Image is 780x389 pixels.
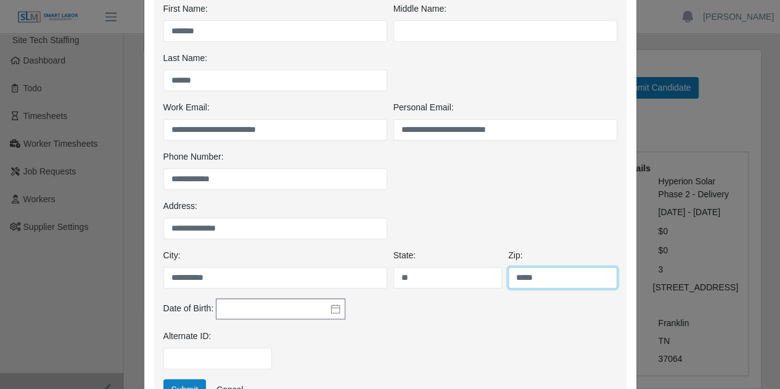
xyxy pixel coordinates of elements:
[508,249,522,262] label: Zip:
[393,249,416,262] label: State:
[163,249,181,262] label: City:
[393,101,454,114] label: Personal Email:
[163,200,197,213] label: Address:
[163,150,224,163] label: Phone Number:
[10,10,460,23] body: Rich Text Area. Press ALT-0 for help.
[163,101,210,114] label: Work Email:
[163,330,211,343] label: Alternate ID:
[163,52,208,65] label: Last Name:
[163,302,214,315] label: Date of Birth:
